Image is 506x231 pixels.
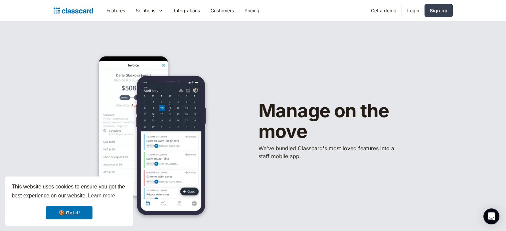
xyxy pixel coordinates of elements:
a: Sign up [424,4,453,17]
a: Pricing [239,3,265,18]
a: learn more about cookies [87,191,116,201]
a: Integrations [169,3,205,18]
a: Features [101,3,130,18]
p: We've bundled ​Classcard's most loved features into a staff mobile app. [258,144,398,160]
a: Get a demo [366,3,402,18]
a: Customers [205,3,239,18]
a: home [54,6,93,15]
div: Open Intercom Messenger [483,208,499,224]
div: Solutions [130,3,169,18]
a: dismiss cookie message [46,206,92,219]
span: This website uses cookies to ensure you get the best experience on our website. [12,183,127,201]
a: Login [402,3,424,18]
div: cookieconsent [5,176,133,226]
h1: Manage on the move [258,101,431,142]
div: Sign up [430,7,447,14]
div: Solutions [136,7,155,14]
